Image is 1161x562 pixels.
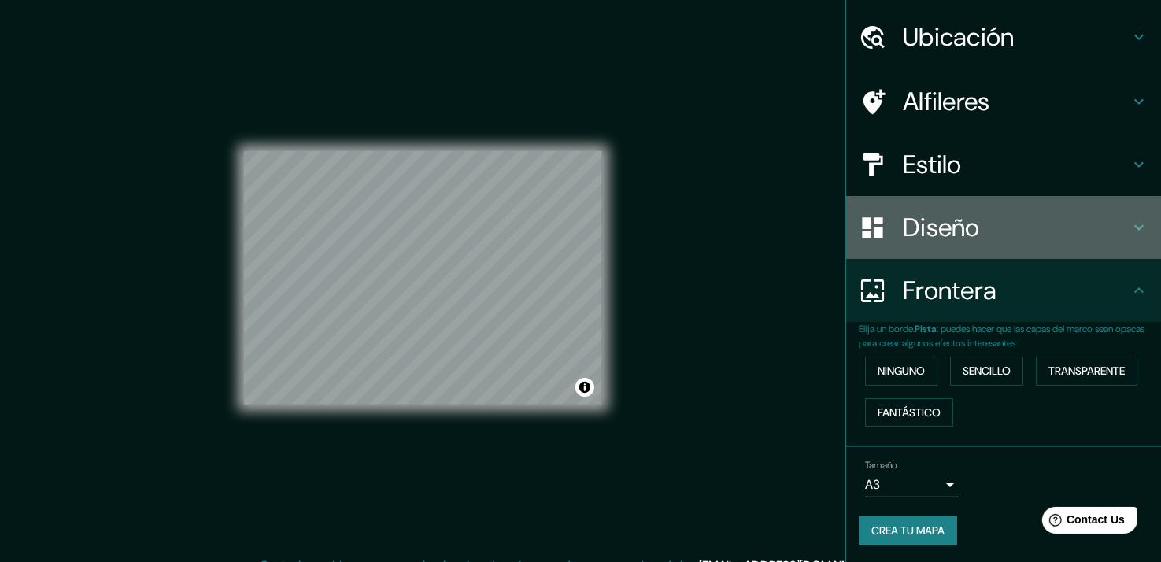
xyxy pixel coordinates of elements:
button: Toggle attribution [575,378,594,397]
h4: Ubicación [903,21,1130,53]
div: Diseño [846,196,1161,259]
button: Fantástico [865,398,953,427]
iframe: Help widget launcher [1021,501,1144,545]
h4: Estilo [903,149,1130,180]
label: Tamaño [865,459,897,472]
b: Pista [915,323,937,335]
h4: Alfileres [903,86,1130,117]
div: A3 [865,472,959,497]
div: Frontera [846,259,1161,322]
h4: Frontera [903,275,1130,306]
button: Ninguno [865,357,937,386]
div: Alfileres [846,70,1161,133]
button: Crea tu mapa [859,516,957,545]
p: Elija un borde. : puedes hacer que las capas del marco sean opacas para crear algunos efectos int... [859,322,1161,350]
h4: Diseño [903,212,1130,243]
button: Sencillo [950,357,1023,386]
div: Ubicación [846,6,1161,68]
button: Transparente [1036,357,1137,386]
div: Estilo [846,133,1161,196]
canvas: Map [244,151,602,405]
